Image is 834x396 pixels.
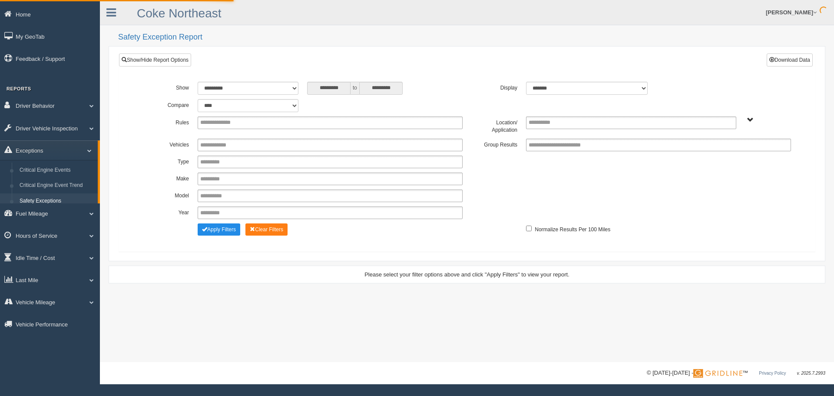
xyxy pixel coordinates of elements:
[351,82,359,95] span: to
[139,206,193,217] label: Year
[467,116,522,134] label: Location/ Application
[16,193,98,209] a: Safety Exceptions
[139,99,193,110] label: Compare
[198,223,240,236] button: Change Filter Options
[16,178,98,193] a: Critical Engine Event Trend
[118,33,825,42] h2: Safety Exception Report
[467,139,522,149] label: Group Results
[139,116,193,127] label: Rules
[139,156,193,166] label: Type
[137,7,222,20] a: Coke Northeast
[797,371,825,376] span: v. 2025.7.2993
[647,369,825,378] div: © [DATE]-[DATE] - ™
[535,223,610,234] label: Normalize Results Per 100 Miles
[116,270,817,279] div: Please select your filter options above and click "Apply Filters" to view your report.
[139,139,193,149] label: Vehicles
[139,82,193,92] label: Show
[119,53,191,67] a: Show/Hide Report Options
[245,223,288,236] button: Change Filter Options
[467,82,522,92] label: Display
[139,190,193,200] label: Model
[693,369,742,378] img: Gridline
[16,163,98,178] a: Critical Engine Events
[767,53,813,67] button: Download Data
[139,173,193,183] label: Make
[759,371,786,376] a: Privacy Policy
